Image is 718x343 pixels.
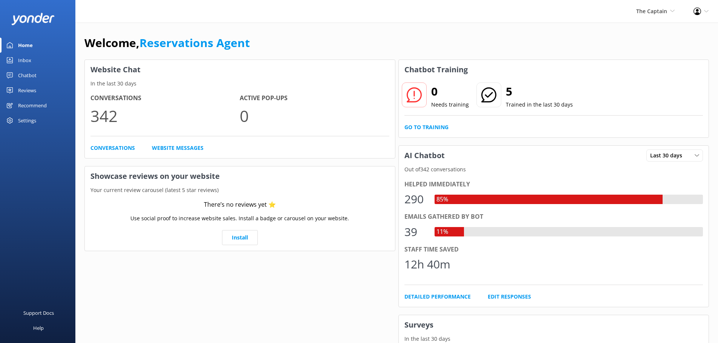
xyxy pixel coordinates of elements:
[139,35,250,50] a: Reservations Agent
[33,320,44,335] div: Help
[399,315,709,335] h3: Surveys
[204,200,276,210] div: There’s no reviews yet ⭐
[488,293,531,301] a: Edit Responses
[506,82,573,101] h2: 5
[636,8,667,15] span: The Captain
[404,190,427,208] div: 290
[435,227,450,237] div: 11%
[404,180,703,189] div: Helped immediately
[404,223,427,241] div: 39
[650,151,687,160] span: Last 30 days
[85,60,395,79] h3: Website Chat
[85,186,395,194] p: Your current review carousel (latest 5 star reviews)
[11,13,55,25] img: yonder-white-logo.png
[435,195,450,204] div: 85%
[431,101,469,109] p: Needs training
[84,34,250,52] h1: Welcome,
[90,93,240,103] h4: Conversations
[506,101,573,109] p: Trained in the last 30 days
[404,255,450,273] div: 12h 40m
[85,79,395,88] p: In the last 30 days
[404,212,703,222] div: Emails gathered by bot
[90,103,240,128] p: 342
[18,53,31,68] div: Inbox
[240,103,389,128] p: 0
[404,245,703,255] div: Staff time saved
[130,214,349,223] p: Use social proof to increase website sales. Install a badge or carousel on your website.
[18,68,37,83] div: Chatbot
[18,113,36,128] div: Settings
[18,38,33,53] div: Home
[85,166,395,186] h3: Showcase reviews on your website
[90,144,135,152] a: Conversations
[222,230,258,245] a: Install
[399,60,473,79] h3: Chatbot Training
[404,293,471,301] a: Detailed Performance
[431,82,469,101] h2: 0
[399,165,709,174] p: Out of 342 conversations
[399,146,450,165] h3: AI Chatbot
[18,83,36,98] div: Reviews
[23,305,54,320] div: Support Docs
[18,98,47,113] div: Recommend
[399,335,709,343] p: In the last 30 days
[404,123,449,131] a: Go to Training
[152,144,204,152] a: Website Messages
[240,93,389,103] h4: Active Pop-ups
